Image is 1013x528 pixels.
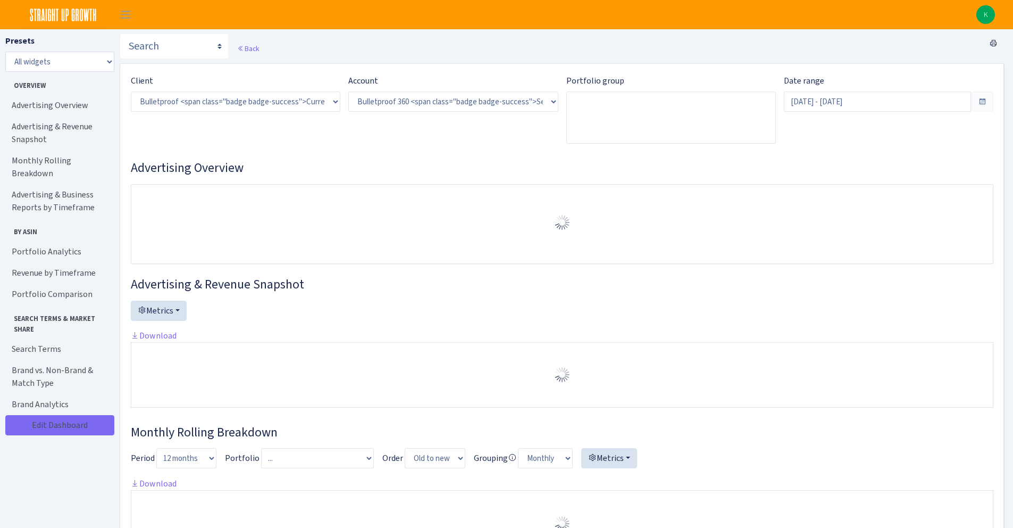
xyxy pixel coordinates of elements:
a: Edit Dashboard [5,415,114,435]
a: Brand vs. Non-Brand & Match Type [5,360,112,394]
img: Preloader [554,366,571,383]
a: Brand Analytics [5,394,112,415]
label: Portfolio [225,452,259,465]
label: Client [131,75,153,87]
span: Overview [6,76,111,90]
label: Order [382,452,403,465]
select: ) [348,92,558,112]
img: Kenzie Smith [976,5,995,24]
a: K [976,5,995,24]
h3: Widget #2 [131,277,993,292]
button: Metrics [581,448,637,468]
button: Toggle navigation [112,6,139,23]
label: Presets [5,35,35,47]
h3: Widget #1 [131,160,993,176]
a: Monthly Rolling Breakdown [5,150,112,184]
label: Period [131,452,155,465]
a: Advertising & Business Reports by Timeframe [5,184,112,218]
label: Date range [784,75,824,87]
a: Download [131,478,177,489]
a: Back [237,44,259,53]
label: Grouping [474,452,516,465]
a: Advertising Overview [5,95,112,116]
img: Preloader [554,214,571,231]
a: Download [131,330,177,341]
i: Avg. daily only for these metrics:<br> Sessions<br> Units<br> Revenue<br> Spend<br> Sales<br> Cli... [508,453,516,462]
label: Account [348,75,378,87]
a: Portfolio Comparison [5,284,112,305]
button: Metrics [131,301,187,321]
a: Search Terms [5,339,112,360]
a: Portfolio Analytics [5,241,112,262]
span: Search Terms & Market Share [6,309,111,334]
label: Portfolio group [566,75,624,87]
h3: Widget #38 [131,425,993,440]
a: Revenue by Timeframe [5,262,112,284]
span: By ASIN [6,222,111,237]
a: Advertising & Revenue Snapshot [5,116,112,150]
